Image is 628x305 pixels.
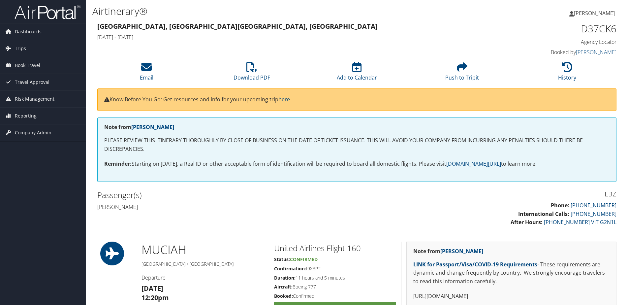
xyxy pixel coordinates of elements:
[141,274,264,281] h4: Departure
[104,160,610,168] p: Starting on [DATE], a Real ID or other acceptable form of identification will be required to boar...
[97,34,484,41] h4: [DATE] - [DATE]
[92,4,445,18] h1: Airtinerary®
[511,219,543,226] strong: After Hours:
[290,256,318,262] span: Confirmed
[413,248,483,255] strong: Note from
[551,202,569,209] strong: Phone:
[15,108,37,124] span: Reporting
[131,123,174,131] a: [PERSON_NAME]
[104,95,610,104] p: Know Before You Go: Get resources and info for your upcoming trip
[494,49,616,56] h4: Booked by
[234,65,270,81] a: Download PDF
[440,248,483,255] a: [PERSON_NAME]
[141,284,163,293] strong: [DATE]
[274,284,293,290] strong: Aircraft:
[141,261,264,267] h5: [GEOGRAPHIC_DATA] / [GEOGRAPHIC_DATA]
[15,40,26,57] span: Trips
[445,65,479,81] a: Push to Tripit
[104,160,132,167] strong: Reminder:
[518,210,569,218] strong: International Calls:
[15,74,49,90] span: Travel Approval
[97,22,378,31] strong: [GEOGRAPHIC_DATA], [GEOGRAPHIC_DATA] [GEOGRAPHIC_DATA], [GEOGRAPHIC_DATA]
[104,123,174,131] strong: Note from
[413,261,537,268] a: LINK for Passport/Visa/COVID-19 Requirements
[274,293,396,299] h5: Confirmed
[15,57,40,74] span: Book Travel
[274,265,396,272] h5: I9X3PT
[141,242,264,258] h1: MUC IAH
[15,23,42,40] span: Dashboards
[274,243,396,254] h2: United Airlines Flight 160
[140,65,153,81] a: Email
[413,260,610,286] p: - These requirements are dynamic and change frequently by country. We strongly encourage traveler...
[141,293,169,302] strong: 12:20pm
[571,202,616,209] a: [PHONE_NUMBER]
[494,22,616,36] h1: D37CK6
[274,275,396,281] h5: 11 hours and 5 minutes
[571,210,616,218] a: [PHONE_NUMBER]
[494,38,616,46] h4: Agency Locator
[337,65,377,81] a: Add to Calendar
[15,91,54,107] span: Risk Management
[274,275,296,281] strong: Duration:
[574,10,615,17] span: [PERSON_NAME]
[97,189,352,201] h2: Passenger(s)
[446,160,501,167] a: [DOMAIN_NAME][URL]
[569,3,621,23] a: [PERSON_NAME]
[278,96,290,103] a: here
[15,124,51,141] span: Company Admin
[576,49,616,56] a: [PERSON_NAME]
[97,203,352,211] h4: [PERSON_NAME]
[362,189,616,199] h3: EBZ
[413,292,610,301] p: [URL][DOMAIN_NAME]
[274,293,293,299] strong: Booked:
[274,265,306,272] strong: Confirmation:
[104,136,610,153] p: PLEASE REVIEW THIS ITINERARY THOROUGHLY BY CLOSE OF BUSINESS ON THE DATE OF TICKET ISSUANCE. THIS...
[544,219,616,226] a: [PHONE_NUMBER] VIT G2N1L
[274,284,396,290] h5: Boeing 777
[15,4,80,20] img: airportal-logo.png
[558,65,576,81] a: History
[274,256,290,262] strong: Status:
